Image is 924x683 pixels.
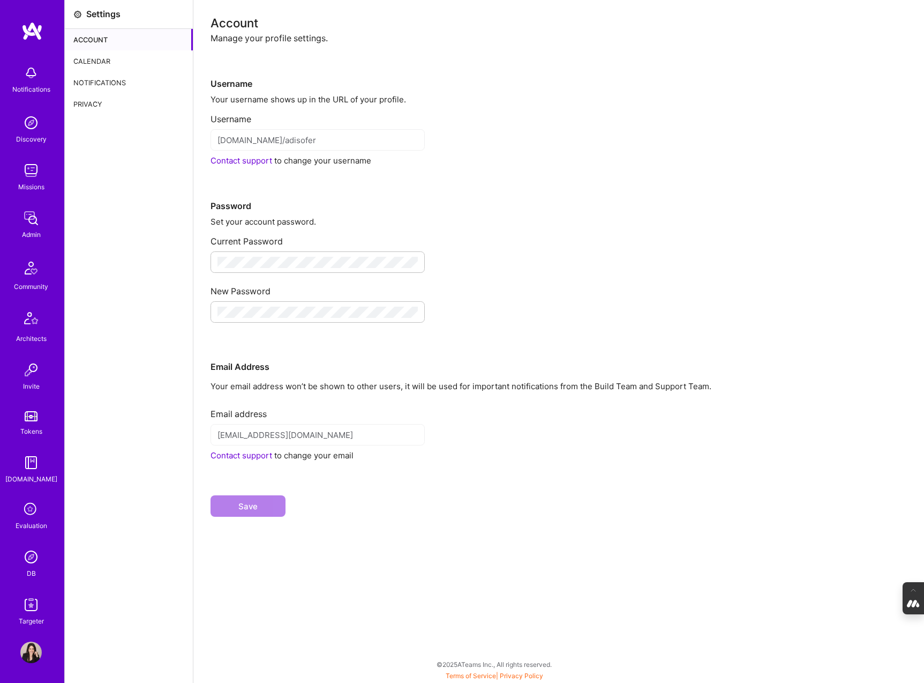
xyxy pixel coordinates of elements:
[211,166,907,212] div: Password
[211,17,907,28] div: Account
[21,500,41,520] i: icon SelectionTeam
[65,50,193,72] div: Calendar
[211,450,907,461] div: to change your email
[21,21,43,41] img: logo
[16,133,47,145] div: Discovery
[18,255,44,281] img: Community
[16,333,47,344] div: Architects
[211,155,272,166] a: Contact support
[20,160,42,181] img: teamwork
[23,381,40,392] div: Invite
[211,495,286,517] button: Save
[20,546,42,568] img: Admin Search
[19,615,44,627] div: Targeter
[500,672,543,680] a: Privacy Policy
[22,229,41,240] div: Admin
[65,93,193,115] div: Privacy
[12,84,50,95] div: Notifications
[25,411,37,421] img: tokens
[446,672,543,680] span: |
[73,10,82,19] i: icon Settings
[20,594,42,615] img: Skill Targeter
[211,216,907,227] div: Set your account password.
[20,426,42,437] div: Tokens
[211,227,907,247] div: Current Password
[65,29,193,50] div: Account
[20,452,42,473] img: guide book
[446,672,496,680] a: Terms of Service
[211,33,907,44] div: Manage your profile settings.
[211,105,907,125] div: Username
[20,112,42,133] img: discovery
[5,473,57,485] div: [DOMAIN_NAME]
[211,381,907,392] p: Your email address won’t be shown to other users, it will be used for important notifications fro...
[18,642,44,663] a: User Avatar
[211,450,272,461] a: Contact support
[64,651,924,678] div: © 2025 ATeams Inc., All rights reserved.
[18,181,44,192] div: Missions
[20,62,42,84] img: bell
[211,327,907,373] div: Email Address
[14,281,48,292] div: Community
[211,155,907,166] div: to change your username
[211,400,907,420] div: Email address
[20,359,42,381] img: Invite
[27,568,36,579] div: DB
[65,72,193,93] div: Notifications
[211,94,907,105] div: Your username shows up in the URL of your profile.
[211,277,907,297] div: New Password
[20,642,42,663] img: User Avatar
[18,307,44,333] img: Architects
[86,9,121,20] div: Settings
[16,520,47,531] div: Evaluation
[211,44,907,90] div: Username
[20,207,42,229] img: admin teamwork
